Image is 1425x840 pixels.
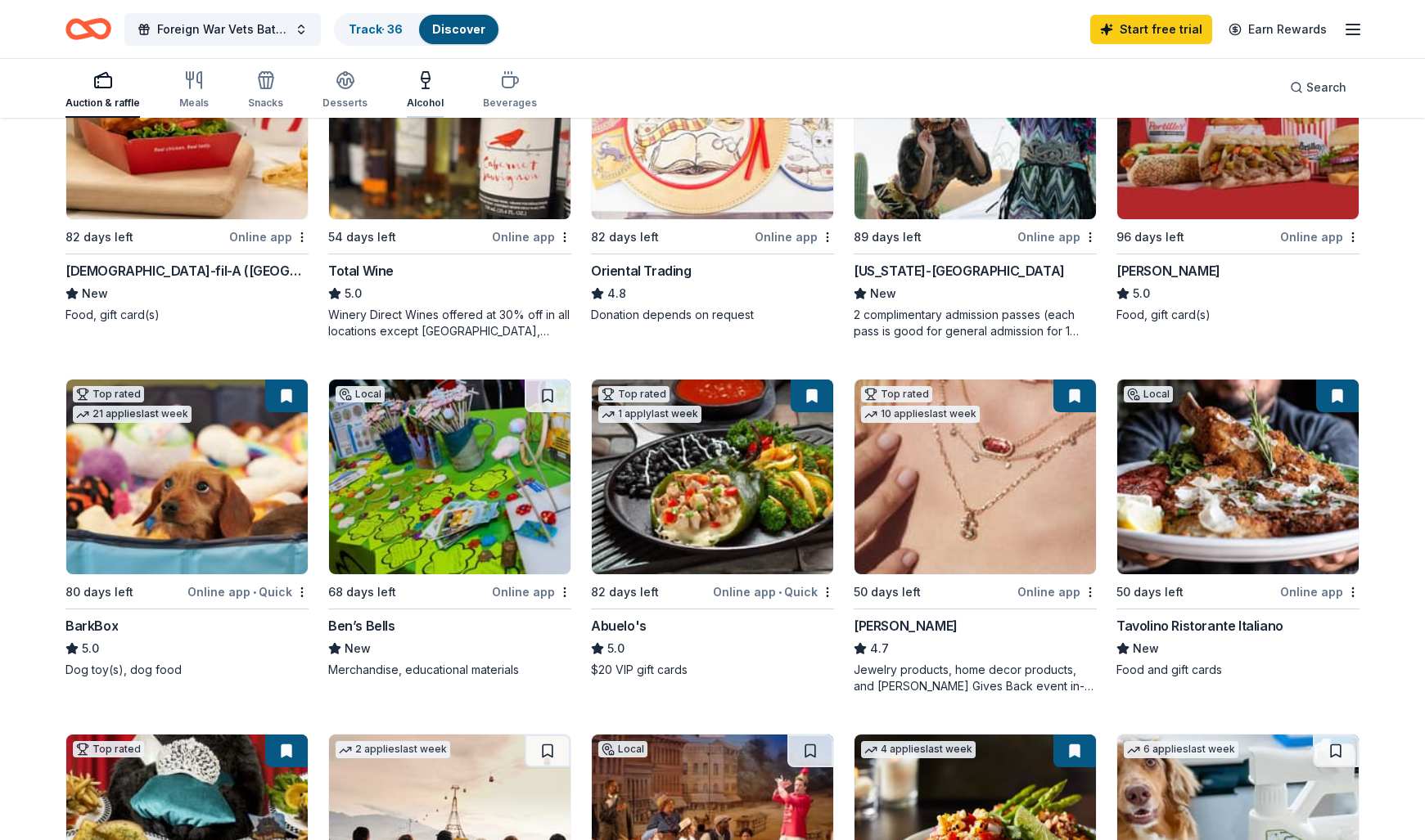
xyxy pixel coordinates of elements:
button: Beverages [483,64,537,118]
div: Jewelry products, home decor products, and [PERSON_NAME] Gives Back event in-store or online (or ... [854,662,1097,694]
img: Image for Kendra Scott [855,380,1096,574]
a: Discover [432,22,485,36]
img: Image for Ben’s Bells [329,380,570,574]
button: Meals [179,64,209,118]
div: 21 applies last week [73,406,192,423]
a: Image for Total WineTop rated10 applieslast week54 days leftOnline appTotal Wine5.0Winery Direct ... [328,24,571,339]
div: Online app [1017,227,1097,247]
div: 96 days left [1116,227,1184,247]
a: Image for Ben’s BellsLocal68 days leftOnline appBen’s BellsNewMerchandise, educational materials [328,379,571,678]
img: Image for Chick-fil-A (Tucson) [66,25,308,219]
div: 50 days left [1116,582,1184,602]
div: Abuelo's [591,616,647,636]
div: Dog toy(s), dog food [65,662,309,678]
div: Donation depends on request [591,307,834,323]
div: 4 applies last week [861,741,976,758]
a: Earn Rewards [1219,15,1337,44]
div: Top rated [73,741,144,757]
div: Meals [179,97,209,110]
div: 54 days left [328,227,396,247]
div: Oriental Trading [591,261,692,281]
div: BarkBox [65,616,118,636]
div: 68 days left [328,582,396,602]
div: 6 applies last week [1124,741,1238,758]
div: Online app [492,582,571,602]
div: Snacks [248,97,283,110]
div: Merchandise, educational materials [328,662,571,678]
div: Local [336,386,385,402]
img: Image for BarkBox [66,380,308,574]
button: Desserts [322,64,368,118]
div: Local [1124,386,1173,402]
button: Snacks [248,64,283,118]
img: Image for Oriental Trading [592,25,833,219]
div: Online app [229,227,309,247]
div: Winery Direct Wines offered at 30% off in all locations except [GEOGRAPHIC_DATA], [GEOGRAPHIC_DAT... [328,307,571,339]
a: Home [65,10,111,48]
button: Track· 36Discover [334,13,500,46]
div: [PERSON_NAME] [1116,261,1220,281]
span: 4.7 [870,639,889,658]
div: Online app [1280,227,1360,247]
div: 82 days left [65,227,133,247]
span: Foreign War Vets Battleship Poker Run Fundraiser [157,20,288,39]
div: Total Wine [328,261,394,281]
span: Search [1306,78,1346,97]
a: Image for BarkBoxTop rated21 applieslast week80 days leftOnline app•QuickBarkBox5.0Dog toy(s), do... [65,379,309,678]
a: Image for Arizona-Sonora Desert MuseumLocal89 days leftOnline app[US_STATE]-[GEOGRAPHIC_DATA]New2... [854,24,1097,339]
span: • [778,586,782,599]
div: 2 applies last week [336,741,450,758]
div: Online app [1280,582,1360,602]
span: New [345,639,371,658]
div: $20 VIP gift cards [591,662,834,678]
div: Beverages [483,97,537,110]
span: New [870,284,896,303]
div: Auction & raffle [65,97,140,110]
a: Image for Chick-fil-A (Tucson)1 applylast weekLocal82 days leftOnline app[DEMOGRAPHIC_DATA]-fil-A... [65,24,309,323]
span: 5.0 [1133,284,1150,303]
a: Start free trial [1090,15,1212,44]
a: Image for Portillo'sTop rated7 applieslast week96 days leftOnline app[PERSON_NAME]5.0Food, gift c... [1116,24,1360,323]
div: Online app [755,227,834,247]
div: Food and gift cards [1116,662,1360,678]
img: Image for Arizona-Sonora Desert Museum [855,25,1096,219]
div: Ben’s Bells [328,616,395,636]
img: Image for Total Wine [329,25,570,219]
div: Online app Quick [713,582,834,602]
div: Food, gift card(s) [65,307,309,323]
img: Image for Abuelo's [592,380,833,574]
a: Image for Tavolino Ristorante ItalianoLocal50 days leftOnline appTavolino Ristorante ItalianoNewF... [1116,379,1360,678]
div: Online app Quick [187,582,309,602]
div: [DEMOGRAPHIC_DATA]-fil-A ([GEOGRAPHIC_DATA]) [65,261,309,281]
div: Top rated [861,386,932,402]
div: 2 complimentary admission passes (each pass is good for general admission for 1 person) [854,307,1097,339]
a: Image for Oriental TradingTop rated19 applieslast week82 days leftOnline appOriental Trading4.8Do... [591,24,834,323]
a: Image for Kendra ScottTop rated10 applieslast week50 days leftOnline app[PERSON_NAME]4.7Jewelry p... [854,379,1097,694]
span: • [253,586,256,599]
span: New [1133,639,1159,658]
div: Online app [1017,582,1097,602]
span: 5.0 [82,639,99,658]
div: [PERSON_NAME] [854,616,958,636]
a: Track· 36 [349,22,403,36]
button: Alcohol [407,64,444,118]
div: 82 days left [591,582,659,602]
div: 1 apply last week [598,406,701,423]
div: Local [598,741,647,757]
div: 10 applies last week [861,406,980,423]
div: Top rated [598,386,670,402]
div: Food, gift card(s) [1116,307,1360,323]
div: 80 days left [65,582,133,602]
div: Tavolino Ristorante Italiano [1116,616,1283,636]
span: 5.0 [607,639,625,658]
div: 82 days left [591,227,659,247]
button: Search [1277,71,1360,104]
div: 50 days left [854,582,921,602]
span: 4.8 [607,284,626,303]
button: Auction & raffle [65,64,140,118]
div: 89 days left [854,227,922,247]
div: Online app [492,227,571,247]
a: Image for Abuelo's Top rated1 applylast week82 days leftOnline app•QuickAbuelo's5.0$20 VIP gift c... [591,379,834,678]
div: Desserts [322,97,368,110]
img: Image for Portillo's [1117,25,1359,219]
